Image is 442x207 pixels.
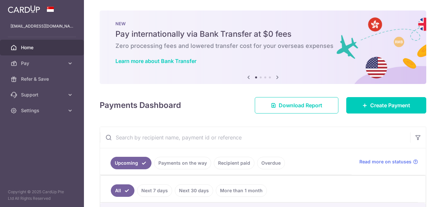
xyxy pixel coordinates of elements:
[279,101,322,109] span: Download Report
[21,44,64,51] span: Home
[214,157,254,169] a: Recipient paid
[21,76,64,82] span: Refer & Save
[370,101,410,109] span: Create Payment
[115,29,411,39] h5: Pay internationally via Bank Transfer at $0 fees
[137,184,172,197] a: Next 7 days
[257,157,285,169] a: Overdue
[8,5,40,13] img: CardUp
[359,158,412,165] span: Read more on statuses
[359,158,418,165] a: Read more on statuses
[115,58,196,64] a: Learn more about Bank Transfer
[21,107,64,114] span: Settings
[21,60,64,67] span: Pay
[110,157,151,169] a: Upcoming
[216,184,267,197] a: More than 1 month
[115,21,411,26] p: NEW
[111,184,134,197] a: All
[346,97,426,114] a: Create Payment
[100,10,426,84] img: Bank transfer banner
[100,99,181,111] h4: Payments Dashboard
[154,157,211,169] a: Payments on the way
[10,23,73,30] p: [EMAIL_ADDRESS][DOMAIN_NAME]
[100,127,410,148] input: Search by recipient name, payment id or reference
[21,92,64,98] span: Support
[115,42,411,50] h6: Zero processing fees and lowered transfer cost for your overseas expenses
[255,97,338,114] a: Download Report
[175,184,213,197] a: Next 30 days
